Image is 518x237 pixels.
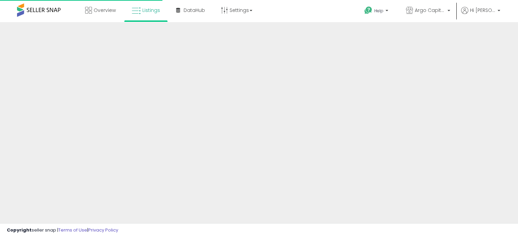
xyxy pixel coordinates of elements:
[359,1,395,22] a: Help
[94,7,116,14] span: Overview
[415,7,445,14] span: Argo Capital Holdings, LLLC
[461,7,500,22] a: Hi [PERSON_NAME]
[7,227,118,234] div: seller snap | |
[88,227,118,233] a: Privacy Policy
[184,7,205,14] span: DataHub
[58,227,87,233] a: Terms of Use
[7,227,32,233] strong: Copyright
[470,7,496,14] span: Hi [PERSON_NAME]
[374,8,383,14] span: Help
[142,7,160,14] span: Listings
[364,6,373,15] i: Get Help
